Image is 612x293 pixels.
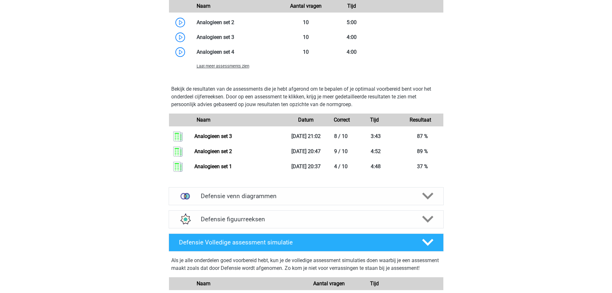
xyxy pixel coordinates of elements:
[197,64,249,69] span: Laat meer assessments zien
[194,148,232,154] a: Analogieen set 2
[192,2,283,10] div: Naam
[166,233,446,252] a: Defensie Volledige assessment simulatie
[201,192,411,200] h4: Defensie venn diagrammen
[306,280,351,288] div: Aantal vragen
[192,33,283,41] div: Analogieen set 3
[171,85,441,108] p: Bekijk de resultaten van de assessments die je hebt afgerond om te bepalen of je optimaal voorber...
[194,163,232,169] a: Analogieen set 1
[194,133,232,139] a: Analogieen set 3
[192,280,306,288] div: Naam
[397,116,443,124] div: Resultaat
[352,116,397,124] div: Tijd
[283,2,329,10] div: Aantal vragen
[192,116,283,124] div: Naam
[192,48,283,56] div: Analogieen set 4
[201,215,411,223] h4: Defensie figuurreeksen
[177,188,193,205] img: venn diagrammen
[166,210,446,228] a: figuurreeksen Defensie figuurreeksen
[329,2,375,10] div: Tijd
[177,211,193,228] img: figuurreeksen
[329,116,352,124] div: Correct
[179,239,412,246] h4: Defensie Volledige assessment simulatie
[171,257,441,275] div: Als je alle onderdelen goed voorbereid hebt, kun je de volledige assessment simulaties doen waarb...
[352,280,397,288] div: Tijd
[283,116,329,124] div: Datum
[166,187,446,205] a: venn diagrammen Defensie venn diagrammen
[192,19,283,26] div: Analogieen set 2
